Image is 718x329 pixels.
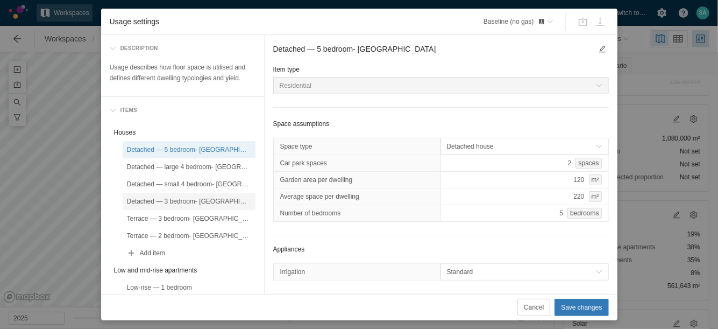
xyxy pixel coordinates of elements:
textarea: Detached — 5 bedroom- [GEOGRAPHIC_DATA] [273,43,592,55]
div: Description [116,44,158,53]
p: Usage describes how floor space is utilised and defines different dwelling typologies and yield. [110,62,255,83]
div: Usage settings [101,9,617,320]
span: Irrigation [280,267,305,277]
div: Items [116,106,137,115]
div: Low-rise — 1 bedroom [127,282,251,293]
span: Car park spaces [280,158,327,169]
div: Houses [110,124,255,141]
span: Baseline (no gas) [484,16,544,27]
span: Detached house [447,141,596,152]
div: 120m² [440,171,609,188]
span: Standard [447,267,596,277]
strong: Space assumptions [273,120,330,128]
div: Detached — large 4 bedroom- [GEOGRAPHIC_DATA] [127,162,251,172]
span: Number of bedrooms [280,208,341,219]
span: spaces [578,158,599,168]
div: Detached — large 4 bedroom- [GEOGRAPHIC_DATA] [123,158,255,176]
div: Terrace — 3 bedroom- [GEOGRAPHIC_DATA] [127,213,251,224]
div: Description [105,39,260,58]
label: Item type [273,66,300,73]
div: Low and mid-rise apartments [110,262,255,279]
div: Detached — small 4 bedroom- [GEOGRAPHIC_DATA] [123,176,255,193]
div: 220m² [440,188,609,205]
div: Low-rise — 1 bedroom [123,279,255,296]
button: Save changes [555,299,608,316]
span: Cancel [524,302,544,313]
div: Houses [114,127,251,138]
span: Garden area per dwelling [280,174,353,185]
span: Space type [280,141,312,152]
div: Add item [123,244,255,262]
div: Detached — 3 bedroom- [GEOGRAPHIC_DATA] [127,196,251,207]
div: Detached — 5 bedroom- [GEOGRAPHIC_DATA] [123,141,255,158]
div: Terrace — 3 bedroom- [GEOGRAPHIC_DATA] [123,210,255,227]
div: Detached — 5 bedroom- [GEOGRAPHIC_DATA] [127,144,251,155]
span: Usage settings [101,16,472,27]
button: Baseline (no gas) [480,13,556,30]
button: toggle menu [440,263,609,281]
div: 2spaces [440,155,609,172]
strong: Appliances [273,246,305,253]
span: m² [592,192,599,201]
div: Low and mid-rise apartments [114,265,251,276]
div: Add item [140,248,251,258]
button: Cancel [517,299,550,316]
span: bedrooms [570,208,599,218]
div: Detached — 3 bedroom- [GEOGRAPHIC_DATA] [123,193,255,210]
div: 5bedrooms [440,205,609,222]
div: Items [105,101,260,120]
span: m² [592,175,599,185]
button: toggle menu [440,138,609,155]
div: Terrace — 2 bedroom- [GEOGRAPHIC_DATA] [123,227,255,244]
span: Average space per dwelling [280,191,359,202]
div: Detached — small 4 bedroom- [GEOGRAPHIC_DATA] [127,179,251,190]
span: Save changes [561,302,602,313]
div: Terrace — 2 bedroom- [GEOGRAPHIC_DATA] [127,230,251,241]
